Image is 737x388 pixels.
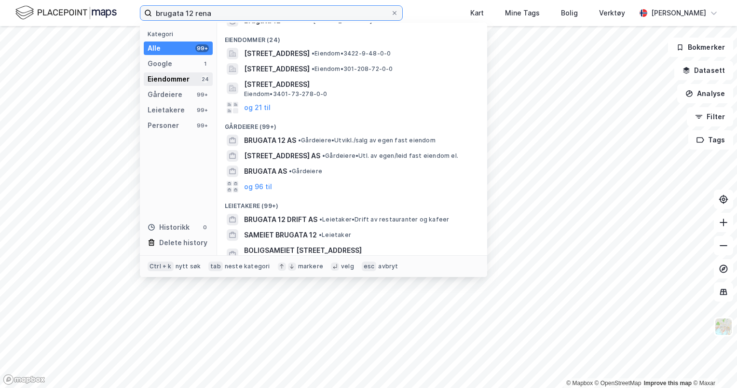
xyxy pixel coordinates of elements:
[217,194,487,212] div: Leietakere (99+)
[688,130,733,150] button: Tags
[148,42,161,54] div: Alle
[319,231,351,239] span: Leietaker
[217,115,487,133] div: Gårdeiere (99+)
[244,135,296,146] span: BRUGATA 12 AS
[195,122,209,129] div: 99+
[298,137,301,144] span: •
[298,263,323,270] div: markere
[15,4,117,21] img: logo.f888ab2527a4732fd821a326f86c7f29.svg
[244,63,310,75] span: [STREET_ADDRESS]
[148,89,182,100] div: Gårdeiere
[322,152,325,159] span: •
[244,48,310,59] span: [STREET_ADDRESS]
[289,167,292,175] span: •
[651,7,706,19] div: [PERSON_NAME]
[244,150,320,162] span: [STREET_ADDRESS] AS
[195,44,209,52] div: 99+
[289,167,322,175] span: Gårdeiere
[244,90,328,98] span: Eiendom • 3401-73-278-0-0
[312,50,314,57] span: •
[505,7,540,19] div: Mine Tags
[283,17,286,24] span: •
[561,7,578,19] div: Bolig
[217,28,487,46] div: Eiendommer (24)
[148,73,190,85] div: Eiendommer
[687,107,733,126] button: Filter
[195,91,209,98] div: 99+
[176,263,201,270] div: nytt søk
[148,104,185,116] div: Leietakere
[714,318,733,336] img: Z
[148,58,172,69] div: Google
[3,374,45,385] a: Mapbox homepage
[341,263,354,270] div: velg
[201,223,209,231] div: 0
[595,380,641,387] a: OpenStreetMap
[362,262,377,271] div: esc
[201,75,209,83] div: 24
[319,216,449,223] span: Leietaker • Drift av restauranter og kafeer
[244,229,317,241] span: SAMEIET BRUGATA 12
[148,222,190,233] div: Historikk
[244,181,272,193] button: og 96 til
[322,152,458,160] span: Gårdeiere • Utl. av egen/leid fast eiendom el.
[298,137,436,144] span: Gårdeiere • Utvikl./salg av egen fast eiendom
[244,79,476,90] span: [STREET_ADDRESS]
[244,102,271,113] button: og 21 til
[244,214,317,225] span: BRUGATA 12 DRIFT AS
[201,60,209,68] div: 1
[152,6,391,20] input: Søk på adresse, matrikkel, gårdeiere, leietakere eller personer
[644,380,692,387] a: Improve this map
[668,38,733,57] button: Bokmerker
[208,262,223,271] div: tab
[674,61,733,80] button: Datasett
[319,216,322,223] span: •
[195,106,209,114] div: 99+
[378,263,398,270] div: avbryt
[159,237,207,249] div: Delete history
[566,380,593,387] a: Mapbox
[319,231,322,238] span: •
[312,65,314,72] span: •
[312,50,391,57] span: Eiendom • 3422-9-48-0-0
[225,263,270,270] div: neste kategori
[148,30,213,38] div: Kategori
[689,342,737,388] iframe: Chat Widget
[148,120,179,131] div: Personer
[244,166,287,177] span: BRUGATA AS
[470,7,484,19] div: Kart
[148,262,174,271] div: Ctrl + k
[599,7,625,19] div: Verktøy
[677,84,733,103] button: Analyse
[244,245,476,256] span: BOLIGSAMEIET [STREET_ADDRESS]
[312,65,393,73] span: Eiendom • 301-208-72-0-0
